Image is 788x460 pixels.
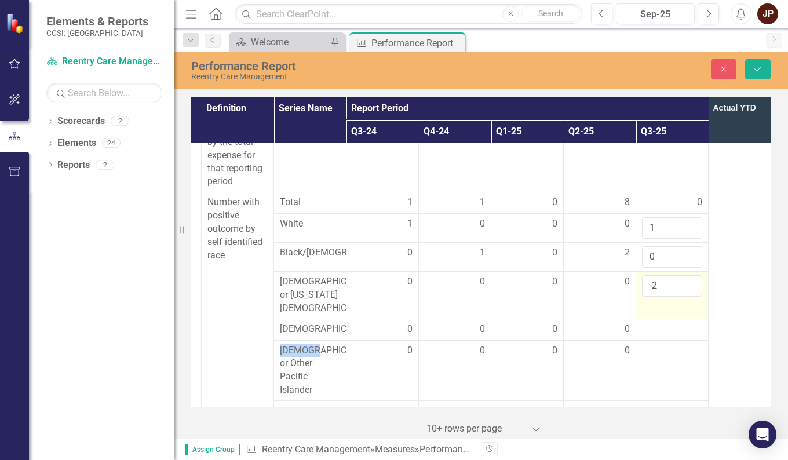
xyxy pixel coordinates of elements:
span: [DEMOGRAPHIC_DATA] or [US_STATE][DEMOGRAPHIC_DATA] [280,275,340,315]
input: Search Below... [46,83,162,103]
span: [DEMOGRAPHIC_DATA] [280,323,340,336]
span: 0 [407,404,413,418]
a: Welcome [232,35,327,49]
span: 0 [480,404,485,418]
span: 1 [407,217,413,231]
input: Search ClearPoint... [235,4,582,24]
span: 0 [552,404,557,418]
span: 0 [552,196,557,209]
div: Performance Report [371,36,462,50]
button: Sep-25 [616,3,695,24]
div: Performance Report [419,444,501,455]
a: Reports [57,159,90,172]
span: [DEMOGRAPHIC_DATA] or Other Pacific Islander [280,344,340,397]
div: Performance Report [191,60,509,72]
div: 24 [102,138,121,148]
span: 0 [552,217,557,231]
span: Search [538,9,563,18]
a: Elements [57,137,96,150]
span: 1 [480,246,485,260]
span: 2 [625,246,630,260]
span: 8 [625,196,630,209]
span: Assign Group [185,444,240,455]
span: 0 [407,344,413,357]
a: Reentry Care Management [262,444,370,455]
span: 0 [480,323,485,336]
button: Search [521,6,579,22]
span: 0 [625,404,630,418]
span: 0 [480,217,485,231]
button: JP [757,3,778,24]
img: ClearPoint Strategy [6,13,26,33]
a: Reentry Care Management [46,55,162,68]
div: Sep-25 [620,8,691,21]
span: Elements & Reports [46,14,148,28]
span: 0 [697,196,702,209]
span: 1 [480,196,485,209]
div: Reentry Care Management [191,72,509,81]
a: Scorecards [57,115,105,128]
span: Total [280,196,340,209]
span: 0 [407,246,413,260]
p: Number with positive outcome by self identified race [207,196,268,262]
span: 1 [407,196,413,209]
a: Measures [375,444,415,455]
span: 0 [552,246,557,260]
div: 2 [96,160,114,170]
span: 0 [407,323,413,336]
div: » » [246,443,472,457]
span: Two or More Races [280,404,340,431]
span: 0 [625,275,630,289]
span: Black/[DEMOGRAPHIC_DATA] [280,246,340,260]
span: 0 [552,344,557,357]
span: White [280,217,340,231]
span: 0 [480,275,485,289]
span: 0 [552,275,557,289]
div: 2 [111,116,129,126]
span: 0 [625,217,630,231]
span: 0 [552,323,557,336]
div: Welcome [251,35,327,49]
div: Open Intercom Messenger [749,421,776,448]
span: 0 [407,275,413,289]
span: 0 [480,344,485,357]
small: CCSI: [GEOGRAPHIC_DATA] [46,28,148,38]
span: 0 [625,323,630,336]
span: 0 [625,344,630,357]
